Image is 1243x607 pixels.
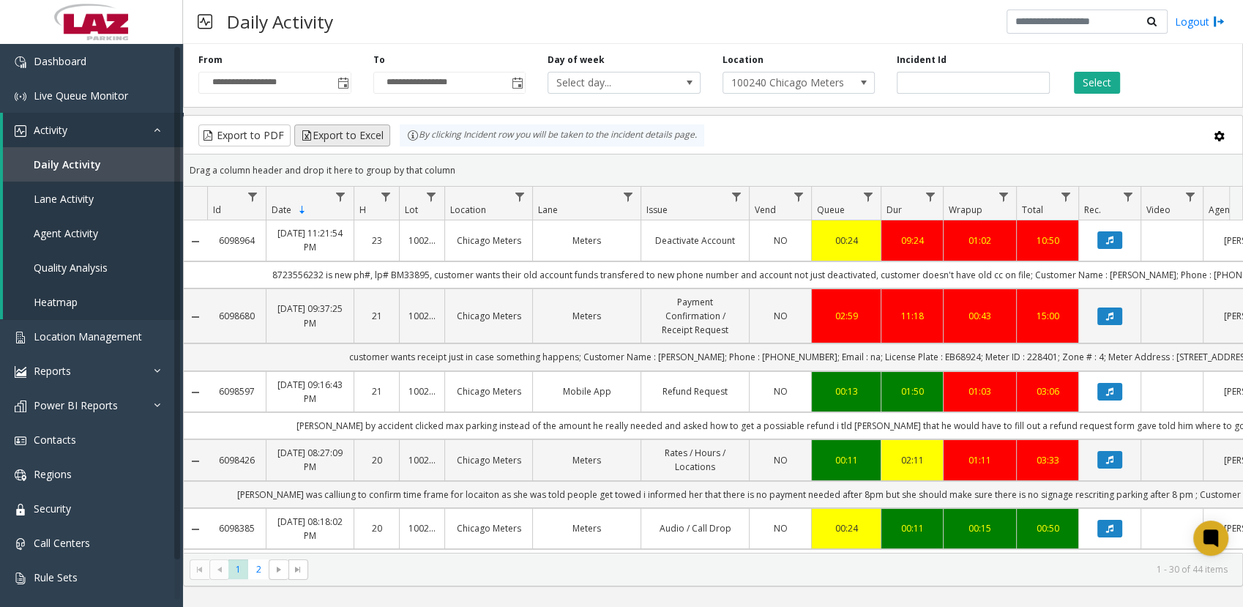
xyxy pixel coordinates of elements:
a: 03:33 [1026,453,1070,467]
a: 01:02 [952,234,1007,247]
span: Toggle popup [509,72,525,93]
span: Lane Activity [34,192,94,206]
a: Rec. Filter Menu [1118,187,1138,206]
a: 02:11 [890,453,934,467]
a: Dur Filter Menu [920,187,940,206]
a: 100240 [408,309,436,323]
span: Toggle popup [335,72,351,93]
span: Dur [886,204,902,216]
a: [DATE] 08:27:09 PM [275,446,345,474]
button: Export to PDF [198,124,291,146]
a: 00:13 [821,384,872,398]
a: Vend Filter Menu [788,187,808,206]
a: 6098385 [216,521,257,535]
span: Rule Sets [34,570,78,584]
img: 'icon' [15,125,26,137]
span: Location [450,204,486,216]
a: Chicago Meters [454,309,523,323]
a: 00:15 [952,521,1007,535]
a: Issue Filter Menu [726,187,746,206]
span: NO [774,234,788,247]
label: From [198,53,223,67]
span: NO [774,310,788,322]
a: Daily Activity [3,147,183,182]
a: Collapse Details [184,455,207,467]
a: 00:24 [821,234,872,247]
a: 01:03 [952,384,1007,398]
a: 100240 [408,453,436,467]
a: Total Filter Menu [1056,187,1075,206]
a: Lane Filter Menu [618,187,638,206]
div: Data table [184,187,1242,553]
a: NO [758,384,802,398]
div: 01:50 [890,384,934,398]
a: 00:24 [821,521,872,535]
span: Agent [1209,204,1233,216]
a: Queue Filter Menu [858,187,878,206]
a: 6098680 [216,309,257,323]
span: Issue [646,204,668,216]
a: Collapse Details [184,524,207,535]
a: NO [758,453,802,467]
a: Collapse Details [184,311,207,323]
a: Date Filter Menu [331,187,351,206]
span: Page 1 [228,559,248,579]
a: Payment Confirmation / Receipt Request [650,295,740,338]
a: Rates / Hours / Locations [650,446,740,474]
a: Chicago Meters [454,521,523,535]
span: Select day... [548,72,669,93]
a: Video Filter Menu [1180,187,1200,206]
span: Rec. [1084,204,1101,216]
a: Id Filter Menu [243,187,263,206]
a: [DATE] 11:21:54 PM [275,226,345,254]
span: Call Centers [34,536,90,550]
span: Regions [34,467,72,481]
span: NO [774,385,788,398]
a: Chicago Meters [454,234,523,247]
span: Total [1022,204,1043,216]
a: 6098964 [216,234,257,247]
a: 11:18 [890,309,934,323]
a: Chicago Meters [454,384,523,398]
a: Collapse Details [184,236,207,247]
a: 20 [363,453,390,467]
a: Meters [542,309,632,323]
a: 6098597 [216,384,257,398]
a: Location Filter Menu [509,187,529,206]
a: 100240 [408,384,436,398]
span: NO [774,454,788,466]
div: 09:24 [890,234,934,247]
a: 6098426 [216,453,257,467]
span: Live Queue Monitor [34,89,128,103]
span: NO [774,522,788,535]
div: Drag a column header and drop it here to group by that column [184,157,1242,183]
img: 'icon' [15,573,26,584]
a: Wrapup Filter Menu [993,187,1013,206]
button: Select [1074,72,1120,94]
img: 'icon' [15,332,26,343]
a: 10:50 [1026,234,1070,247]
button: Export to Excel [294,124,390,146]
a: 03:06 [1026,384,1070,398]
a: Quality Analysis [3,250,183,285]
div: By clicking Incident row you will be taken to the incident details page. [400,124,704,146]
a: 01:11 [952,453,1007,467]
span: Lane [538,204,558,216]
a: 15:00 [1026,309,1070,323]
img: 'icon' [15,469,26,481]
a: Deactivate Account [650,234,740,247]
img: 'icon' [15,401,26,412]
img: 'icon' [15,504,26,515]
img: 'icon' [15,56,26,68]
kendo-pager-info: 1 - 30 of 44 items [317,563,1228,576]
a: 00:11 [821,453,872,467]
a: Heatmap [3,285,183,319]
span: Go to the next page [273,564,285,576]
